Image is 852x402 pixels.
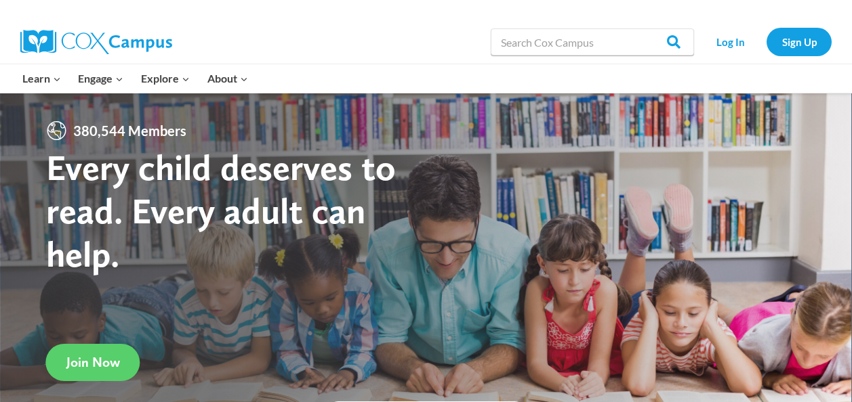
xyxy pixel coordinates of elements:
[491,28,694,55] input: Search Cox Campus
[701,28,832,55] nav: Secondary Navigation
[78,70,123,87] span: Engage
[66,354,120,370] span: Join Now
[207,70,248,87] span: About
[14,64,256,93] nav: Primary Navigation
[767,28,832,55] a: Sign Up
[701,28,760,55] a: Log In
[141,70,190,87] span: Explore
[68,120,192,141] span: 380,544 Members
[22,70,61,87] span: Learn
[46,344,140,381] a: Join Now
[46,146,396,275] strong: Every child deserves to read. Every adult can help.
[20,30,172,54] img: Cox Campus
